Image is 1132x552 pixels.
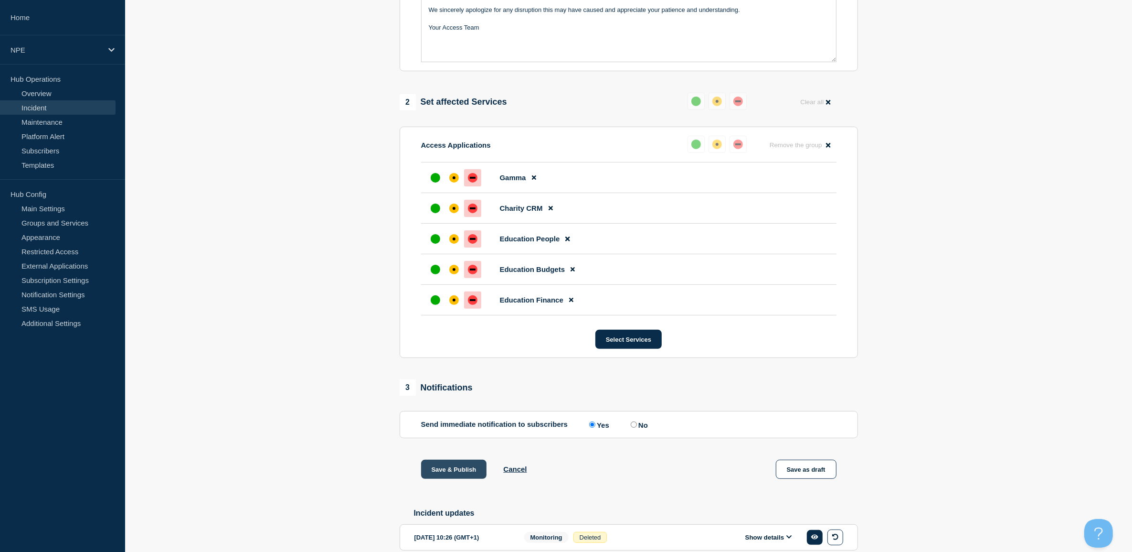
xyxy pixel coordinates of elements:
[500,235,560,243] span: Education People
[400,94,507,110] div: Set affected Services
[587,420,609,429] label: Yes
[449,295,459,305] div: affected
[500,296,563,304] span: Education Finance
[421,460,487,479] button: Save & Publish
[742,533,795,541] button: Show details
[628,420,648,429] label: No
[524,532,569,543] span: Monitoring
[414,509,858,518] h2: Incident updates
[431,265,440,274] div: up
[431,295,440,305] div: up
[449,234,459,244] div: affected
[431,204,440,213] div: up
[733,97,743,106] div: down
[503,465,527,473] button: Cancel
[712,97,722,106] div: affected
[421,420,836,429] div: Send immediate notification to subscribers
[468,295,477,305] div: down
[468,234,477,244] div: down
[421,141,491,149] p: Access Applications
[770,141,822,149] span: Remove the group
[688,136,705,153] button: up
[11,46,102,54] p: NPE
[776,460,836,479] button: Save as draft
[573,532,607,543] div: Deleted
[794,93,836,111] button: Clear all
[595,330,662,349] button: Select Services
[500,265,565,273] span: Education Budgets
[688,93,705,110] button: up
[709,93,726,110] button: affected
[431,173,440,183] div: up
[468,204,477,213] div: down
[449,173,459,183] div: affected
[414,530,510,545] div: [DATE] 10:26 (GMT+1)
[730,136,747,153] button: down
[712,140,722,149] div: affected
[400,94,416,110] span: 2
[400,379,473,396] div: Notifications
[468,173,477,183] div: down
[500,204,543,212] span: Charity CRM
[631,422,637,428] input: No
[691,140,701,149] div: up
[733,140,743,149] div: down
[500,173,526,182] span: Gamma
[400,379,416,396] span: 3
[449,204,459,213] div: affected
[468,265,477,274] div: down
[730,93,747,110] button: down
[709,136,726,153] button: affected
[589,422,595,428] input: Yes
[431,234,440,244] div: up
[429,23,829,32] p: Your Access Team
[449,265,459,274] div: affected
[764,136,836,154] button: Remove the group
[429,6,829,14] p: We sincerely apologize for any disruption this may have caused and appreciate your patience and u...
[691,97,701,106] div: up
[1084,519,1113,548] iframe: Help Scout Beacon - Open
[421,420,568,429] p: Send immediate notification to subscribers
